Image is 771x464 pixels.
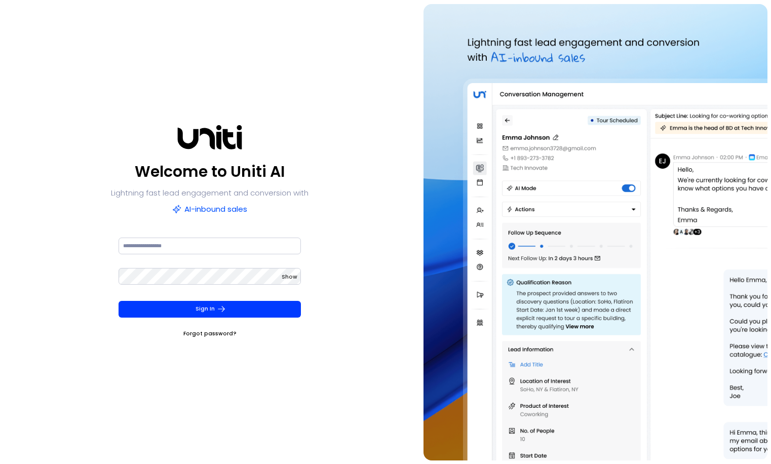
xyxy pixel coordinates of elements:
[282,273,297,281] span: Show
[119,301,301,318] button: Sign In
[183,329,237,339] a: Forgot password?
[135,160,285,184] p: Welcome to Uniti AI
[172,202,247,216] p: AI-inbound sales
[111,186,309,200] p: Lightning fast lead engagement and conversion with
[282,272,297,282] button: Show
[423,4,767,460] img: auth-hero.png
